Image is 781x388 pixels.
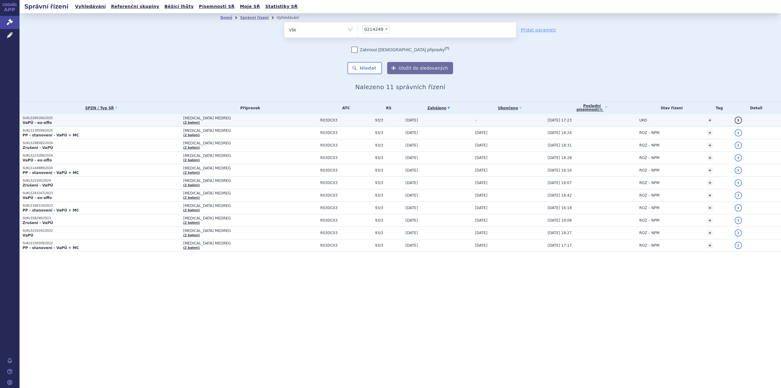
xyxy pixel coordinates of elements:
span: [DATE] [405,193,418,198]
strong: Zrušení - VaPÚ [23,183,53,187]
span: [MEDICAL_DATA] MEDREG [183,129,317,133]
a: (2 balení) [183,121,200,124]
span: [MEDICAL_DATA] MEDREG [183,179,317,183]
span: ROZ – NPM [639,243,659,248]
span: [DATE] [405,181,418,185]
a: Přidat parametr [521,27,556,33]
th: Stav řízení [636,102,704,114]
span: × [385,27,388,31]
span: UKO [639,118,647,122]
span: ROZ – NPM [639,206,659,210]
a: Správní řízení [240,16,269,20]
span: [DATE] [405,243,418,248]
a: + [707,243,713,248]
span: 93/3 [375,143,402,147]
a: + [707,230,713,236]
a: detail [735,167,742,174]
span: [MEDICAL_DATA] MEDREG [183,141,317,145]
span: ROZ – NPM [639,168,659,172]
span: 93/3 [375,243,402,248]
span: [DATE] [475,218,488,223]
p: SUKLS243247/2023 [23,191,180,195]
span: 93/3 [375,193,402,198]
span: [DATE] 18:27 [548,231,572,235]
span: [DATE] [475,231,488,235]
a: (2 balení) [183,183,200,187]
span: R03DC03 [320,131,372,135]
span: 93/3 [375,118,402,122]
p: SUKLS21505/2024 [23,179,180,183]
span: [DATE] 16:18 [548,206,572,210]
span: R03DC03 [320,218,372,223]
a: (2 balení) [183,133,200,137]
th: ATC [317,102,372,114]
a: detail [735,117,742,124]
span: R03DC03 [320,243,372,248]
button: Hledat [347,62,382,74]
strong: PP - stanovení - VaPÚ + MC [23,208,79,212]
a: detail [735,229,742,237]
span: [DATE] [405,168,418,172]
abbr: (?) [445,46,449,50]
a: + [707,130,713,136]
th: RS [372,102,402,114]
span: [DATE] [405,206,418,210]
p: SUKLS298585/2024 [23,141,180,145]
strong: VaPÚ [23,233,33,238]
span: ROZ – NPM [639,156,659,160]
a: Vyhledávání [73,2,108,11]
span: [DATE] 18:42 [548,193,572,198]
span: 93/3 [375,131,402,135]
strong: PP - stanovení - VaPÚ + MC [23,246,79,250]
p: SUKLS269160/2025 [23,116,180,120]
span: R03DC03 [320,231,372,235]
abbr: (?) [598,108,603,112]
span: [DATE] [475,181,488,185]
a: + [707,143,713,148]
a: (2 balení) [183,158,200,162]
span: - [475,118,476,122]
span: 93/3 [375,156,402,160]
p: SUKLS219242/2022 [23,229,180,233]
span: [MEDICAL_DATA] MEDREG [183,166,317,170]
span: 93/3 [375,206,402,210]
span: [MEDICAL_DATA] MEDREG [183,116,317,120]
span: [DATE] [475,243,488,248]
a: detail [735,242,742,249]
span: 93/3 [375,168,402,172]
span: [MEDICAL_DATA] MEDREG [183,204,317,208]
a: Moje SŘ [238,2,262,11]
span: [DATE] [475,143,488,147]
a: detail [735,192,742,199]
span: [DATE] [475,156,488,160]
p: SUKLS144889/2024 [23,166,180,170]
a: Zahájeno [405,104,472,112]
span: [DATE] [475,168,488,172]
span: [MEDICAL_DATA] MEDREG [183,191,317,195]
strong: Zrušení - VaPÚ [23,221,53,225]
span: ROZ – NPM [639,218,659,223]
a: detail [735,142,742,149]
span: [DATE] 18:07 [548,181,572,185]
p: SUKLS58290/2023 [23,216,180,220]
span: ROZ – NPM [639,181,659,185]
span: R03DC03 [320,118,372,122]
span: 93/3 [375,181,402,185]
a: Písemnosti SŘ [197,2,236,11]
a: + [707,118,713,123]
a: (2 balení) [183,196,200,199]
a: + [707,218,713,223]
span: [DATE] 17:17 [548,243,572,248]
strong: VaPÚ - ex-offo [23,158,52,162]
span: [MEDICAL_DATA] MEDREG [183,229,317,233]
a: + [707,205,713,211]
a: (2 balení) [183,221,200,224]
strong: PP - stanovení - VaPÚ + MC [23,133,79,137]
span: ROZ – NPM [639,231,659,235]
a: detail [735,204,742,212]
span: [DATE] 19:08 [548,218,572,223]
span: [DATE] 18:31 [548,143,572,147]
span: 0214249 [364,27,383,31]
span: [DATE] 18:24 [548,131,572,135]
span: ROZ – NPM [639,131,659,135]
